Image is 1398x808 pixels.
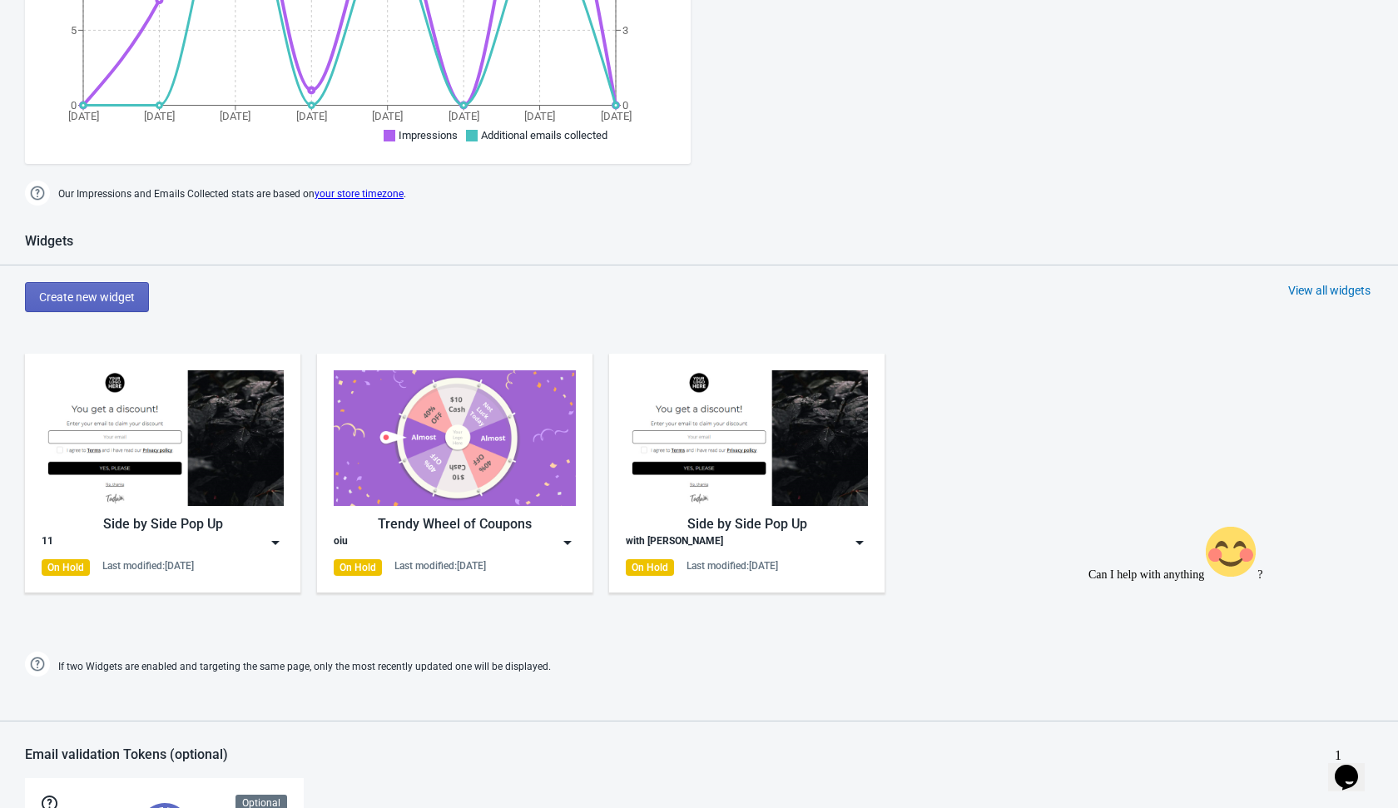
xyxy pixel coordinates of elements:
[7,7,306,63] div: Can I help with anything😊?
[524,110,555,122] tspan: [DATE]
[220,110,250,122] tspan: [DATE]
[25,652,50,677] img: help.png
[1082,518,1381,733] iframe: chat widget
[71,24,77,37] tspan: 5
[102,559,194,573] div: Last modified: [DATE]
[601,110,632,122] tspan: [DATE]
[7,50,181,62] span: Can I help with anything ?
[58,653,551,681] span: If two Widgets are enabled and targeting the same page, only the most recently updated one will b...
[267,534,284,551] img: dropdown.png
[42,559,90,576] div: On Hold
[851,534,868,551] img: dropdown.png
[315,188,404,200] a: your store timezone
[622,99,628,112] tspan: 0
[71,99,77,112] tspan: 0
[394,559,486,573] div: Last modified: [DATE]
[1288,282,1371,299] div: View all widgets
[1328,741,1381,791] iframe: chat widget
[42,370,284,506] img: regular_popup.jpg
[449,110,479,122] tspan: [DATE]
[334,514,576,534] div: Trendy Wheel of Coupons
[559,534,576,551] img: dropdown.png
[42,514,284,534] div: Side by Side Pop Up
[334,559,382,576] div: On Hold
[296,110,327,122] tspan: [DATE]
[144,110,175,122] tspan: [DATE]
[58,181,406,208] span: Our Impressions and Emails Collected stats are based on .
[334,370,576,506] img: trendy_game.png
[68,110,99,122] tspan: [DATE]
[481,129,607,141] span: Additional emails collected
[626,559,674,576] div: On Hold
[399,129,458,141] span: Impressions
[25,282,149,312] button: Create new widget
[25,181,50,206] img: help.png
[372,110,403,122] tspan: [DATE]
[122,7,176,60] img: :blush:
[626,370,868,506] img: regular_popup.jpg
[626,534,723,551] div: with [PERSON_NAME]
[42,534,53,551] div: 11
[622,24,628,37] tspan: 3
[687,559,778,573] div: Last modified: [DATE]
[334,534,348,551] div: oiu
[39,290,135,304] span: Create new widget
[626,514,868,534] div: Side by Side Pop Up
